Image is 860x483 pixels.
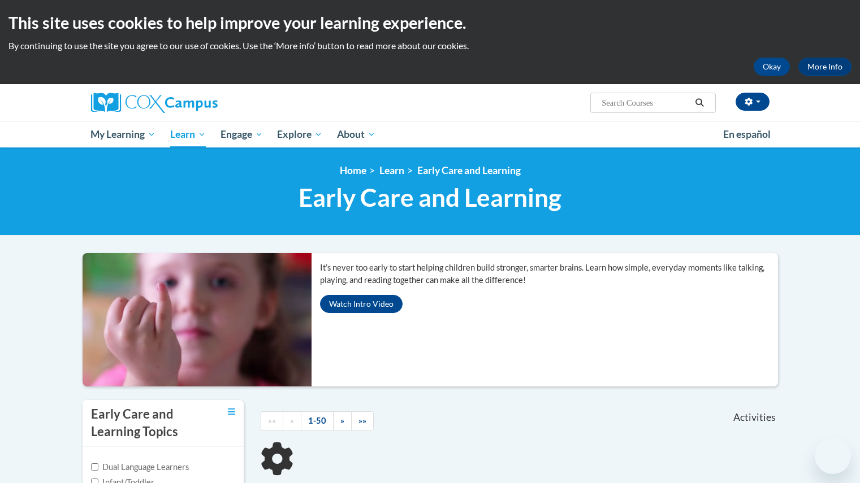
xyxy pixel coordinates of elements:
a: End [351,411,374,431]
a: Early Care and Learning [417,164,521,176]
a: Learn [379,164,404,176]
p: By continuing to use the site you agree to our use of cookies. Use the ‘More info’ button to read... [8,40,852,52]
a: More Info [798,58,852,76]
span: My Learning [90,128,155,141]
span: Learn [170,128,206,141]
a: Home [340,164,366,176]
button: Watch Intro Video [320,295,403,313]
a: Next [333,411,352,431]
span: Engage [221,128,263,141]
span: Activities [733,411,776,424]
input: Search Courses [600,96,691,110]
button: Search [691,96,708,110]
input: Checkbox for Options [91,463,98,471]
a: Begining [261,411,283,431]
iframe: Button to launch messaging window [815,438,851,474]
span: »» [358,416,366,425]
a: About [330,121,383,147]
a: 1-50 [301,411,334,431]
span: «« [268,416,276,425]
a: Learn [163,121,213,147]
button: Account Settings [736,93,770,111]
h2: This site uses cookies to help improve your learning experience. [8,11,852,34]
label: Dual Language Learners [91,461,189,473]
a: Previous [283,411,301,431]
h3: Early Care and Learning Topics [91,406,198,441]
p: It’s never too early to start helping children build stronger, smarter brains. Learn how simple, ... [320,262,778,286]
button: Okay [754,58,790,76]
a: Toggle collapse [228,406,235,418]
i:  [694,99,705,107]
a: My Learning [84,121,163,147]
a: En español [716,123,778,146]
span: Early Care and Learning [299,182,561,212]
img: Cox Campus [91,93,218,113]
a: Engage [213,121,270,147]
span: « [290,416,294,425]
span: » [340,416,344,425]
a: Cox Campus [91,93,306,113]
span: En español [723,128,771,140]
a: Explore [270,121,330,147]
div: Main menu [74,121,786,147]
span: About [337,128,375,141]
span: Explore [277,128,322,141]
